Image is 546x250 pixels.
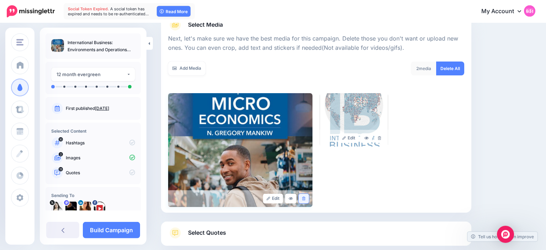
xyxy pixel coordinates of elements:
[416,66,419,71] span: 2
[66,170,135,176] p: Quotes
[59,152,63,156] span: 2
[188,228,226,238] span: Select Quotes
[7,5,55,17] img: Missinglettr
[168,31,464,207] div: Select Media
[157,6,191,17] a: Read More
[80,202,91,213] img: 1537218439639-55706.png
[320,93,388,147] img: e474e7d59eaaac1fdca028a4011ff681_large.jpg
[95,106,109,111] a: [DATE]
[436,62,464,75] a: Delete All
[497,226,514,243] div: Open Intercom Messenger
[168,19,464,31] a: Select Media
[68,39,135,53] p: International Business: Environments and Operations (17th Edition) – eBook
[263,194,283,203] a: Edit
[467,232,537,241] a: Tell us how we can improve
[59,137,63,142] span: 10
[66,140,135,146] p: Hashtags
[66,105,135,112] p: First published
[168,227,464,246] a: Select Quotes
[168,93,312,207] img: 2bb60bcc6a71d0bcb48339d07a9ed8d6_large.jpg
[51,39,64,52] img: 2bb60bcc6a71d0bcb48339d07a9ed8d6_thumb.jpg
[411,62,437,75] div: media
[16,39,23,46] img: menu.png
[339,133,359,143] a: Edit
[168,34,464,53] p: Next, let's make sure we have the best media for this campaign. Delete those you don't want or up...
[59,167,63,171] span: 13
[168,62,205,75] a: Add Media
[474,3,535,20] a: My Account
[51,193,135,198] h4: Sending To
[68,6,109,11] span: Social Token Expired.
[51,128,135,134] h4: Selected Content
[66,155,135,161] p: Images
[68,6,149,16] span: A social token has expired and needs to be re-authenticated…
[51,202,63,213] img: tSvj_Osu-58146.jpg
[51,68,135,81] button: 12 month evergreen
[65,202,77,213] img: 802740b3fb02512f-84599.jpg
[57,70,127,79] div: 12 month evergreen
[188,20,223,30] span: Select Media
[94,202,105,213] img: 307443043_482319977280263_5046162966333289374_n-bsa149661.png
